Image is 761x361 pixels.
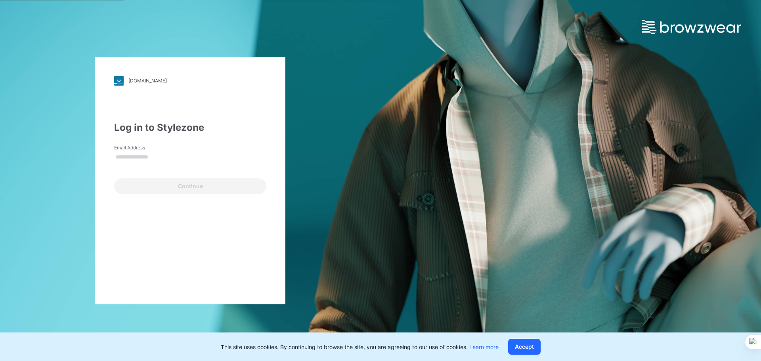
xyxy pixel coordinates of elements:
[469,344,499,350] a: Learn more
[114,76,266,86] a: [DOMAIN_NAME]
[508,339,541,355] button: Accept
[642,20,741,34] img: browzwear-logo.e42bd6dac1945053ebaf764b6aa21510.svg
[221,343,499,351] p: This site uses cookies. By continuing to browse the site, you are agreeing to our use of cookies.
[114,144,170,151] label: Email Address
[114,76,124,86] img: stylezone-logo.562084cfcfab977791bfbf7441f1a819.svg
[128,78,167,84] div: [DOMAIN_NAME]
[114,120,266,135] div: Log in to Stylezone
